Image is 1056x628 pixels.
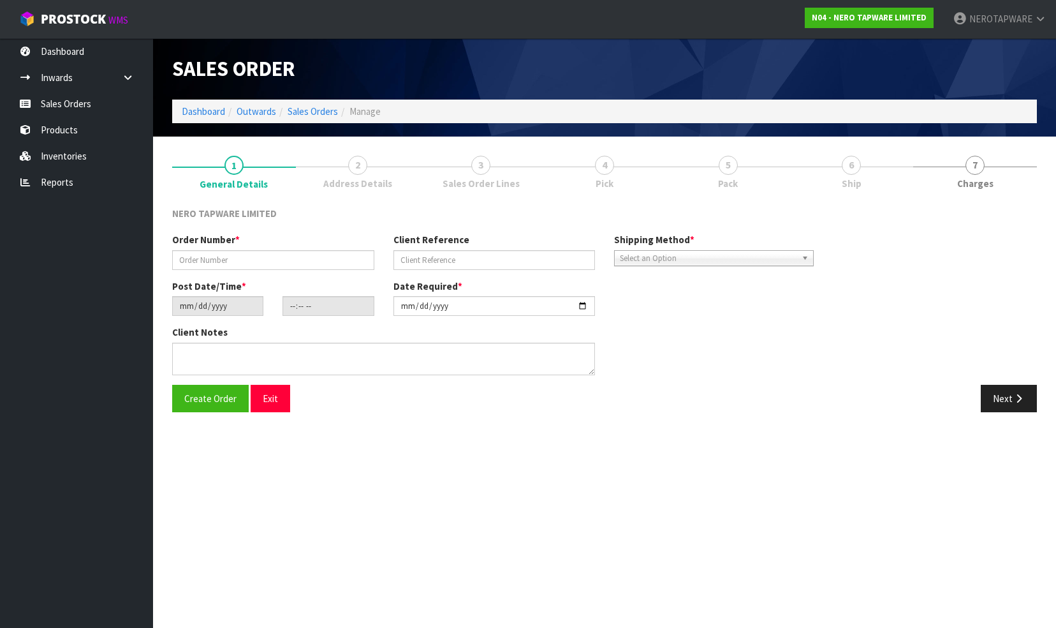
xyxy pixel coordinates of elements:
strong: N04 - NERO TAPWARE LIMITED [812,12,927,23]
img: cube-alt.png [19,11,35,27]
span: 5 [719,156,738,175]
span: Charges [957,177,994,190]
input: Order Number [172,250,374,270]
span: General Details [172,197,1037,422]
button: Exit [251,385,290,412]
a: Dashboard [182,105,225,117]
span: ProStock [41,11,106,27]
label: Date Required [393,280,462,293]
button: Create Order [172,385,249,412]
span: NEROTAPWARE [969,13,1032,25]
span: Select an Option [620,251,796,266]
span: Create Order [184,392,237,405]
span: 6 [842,156,861,175]
a: Outwards [237,105,276,117]
button: Next [981,385,1037,412]
span: 7 [965,156,985,175]
span: Pack [718,177,738,190]
span: Manage [349,105,381,117]
span: Sales Order Lines [443,177,520,190]
span: 3 [471,156,490,175]
label: Shipping Method [614,233,694,246]
span: 2 [348,156,367,175]
label: Order Number [172,233,240,246]
span: Sales Order [172,56,295,82]
span: 1 [224,156,244,175]
small: WMS [108,14,128,26]
span: Ship [842,177,862,190]
label: Post Date/Time [172,280,246,293]
span: NERO TAPWARE LIMITED [172,207,277,220]
input: Client Reference [393,250,596,270]
a: Sales Orders [288,105,338,117]
label: Client Reference [393,233,469,246]
span: Address Details [323,177,392,190]
label: Client Notes [172,325,228,339]
span: 4 [595,156,614,175]
span: General Details [200,177,268,191]
span: Pick [596,177,613,190]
